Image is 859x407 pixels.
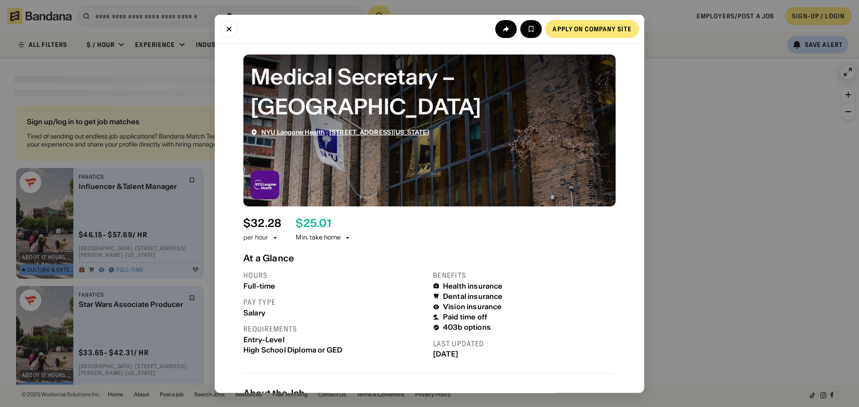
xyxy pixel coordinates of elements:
img: NYU Langone Health logo [251,170,279,199]
div: Medical Secretary – Manhattan [251,61,608,121]
div: Apply on company site [553,25,632,32]
div: Last updated [433,339,616,348]
a: NYU Langone Health [261,128,325,136]
button: Close [220,20,238,38]
div: High School Diploma or GED [243,345,426,354]
div: $ 32.28 [243,217,281,230]
div: $ 25.01 [296,217,331,230]
div: Hours [243,270,426,280]
div: Benefits [433,270,616,280]
a: [STREET_ADDRESS][US_STATE] [329,128,429,136]
div: Full-time [243,281,426,290]
div: Dental insurance [443,292,503,300]
div: Pay type [243,297,426,306]
div: 403b options [443,323,491,331]
div: Health insurance [443,281,503,290]
div: Salary [243,308,426,317]
div: · [261,128,429,136]
div: Entry-Level [243,335,426,344]
div: Min. take home [296,233,351,242]
div: Paid time off [443,313,487,321]
div: About the Job [243,387,616,398]
div: Vision insurance [443,302,502,311]
div: At a Glance [243,252,616,263]
div: per hour [243,233,268,242]
div: [DATE] [433,350,616,358]
div: Requirements [243,324,426,333]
